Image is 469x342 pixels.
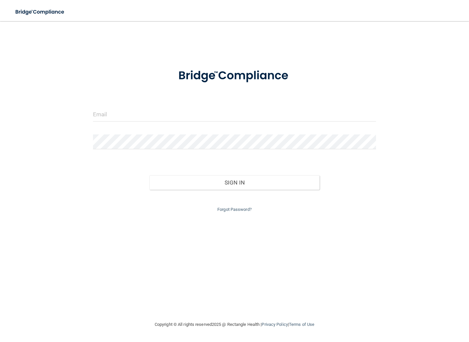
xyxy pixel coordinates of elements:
[93,107,376,122] input: Email
[149,175,319,190] button: Sign In
[262,322,288,327] a: Privacy Policy
[289,322,314,327] a: Terms of Use
[114,314,355,335] div: Copyright © All rights reserved 2025 @ Rectangle Health | |
[166,61,303,91] img: bridge_compliance_login_screen.278c3ca4.svg
[10,5,71,19] img: bridge_compliance_login_screen.278c3ca4.svg
[217,207,252,212] a: Forgot Password?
